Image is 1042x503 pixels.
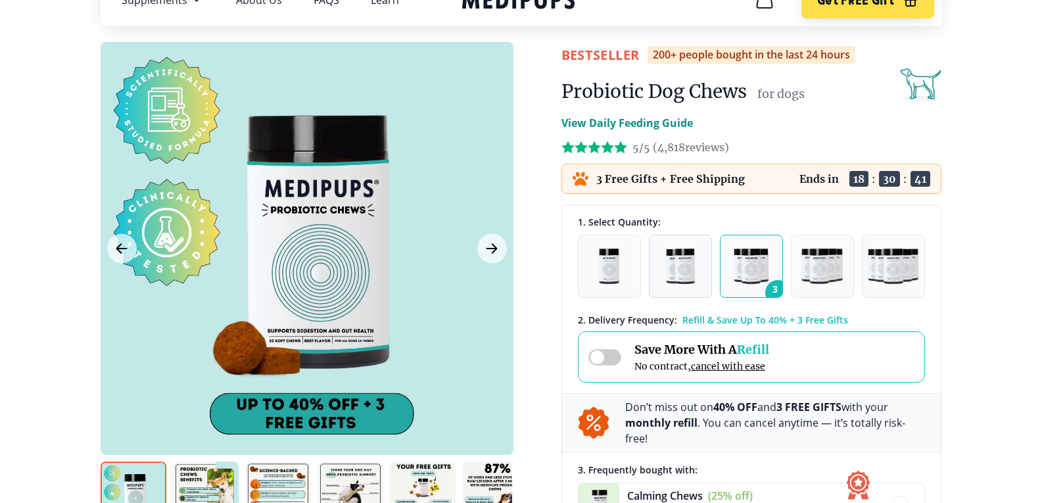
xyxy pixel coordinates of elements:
[765,280,790,305] span: 3
[627,489,703,503] span: Calming Chews
[666,249,695,284] img: Pack of 2 - Natural Dog Supplements
[720,235,783,298] button: 3
[757,86,805,101] span: for dogs
[776,400,841,414] b: 3 FREE GIFTS
[578,464,698,476] span: 3 . Frequently bought with:
[107,234,137,264] button: Previous Image
[799,172,839,185] p: Ends in
[708,489,753,503] span: (25% off)
[801,249,843,284] img: Pack of 4 - Natural Dog Supplements
[561,115,693,131] p: View Daily Feeding Guide
[625,399,925,446] p: Don’t miss out on and with your . You can cancel anytime — it’s totally risk-free!
[682,314,848,326] span: Refill & Save Up To 40% + 3 Free Gifts
[634,342,769,357] span: Save More With A
[903,172,907,185] span: :
[648,46,855,64] div: 200+ people bought in the last 24 hours
[561,46,640,64] span: BestSeller
[578,216,925,228] div: 1. Select Quantity:
[634,360,769,372] span: No contract,
[849,171,868,187] span: 18
[691,360,765,372] span: cancel with ease
[872,172,876,185] span: :
[625,416,698,430] b: monthly refill
[713,400,757,414] b: 40% OFF
[734,249,769,284] img: Pack of 3 - Natural Dog Supplements
[477,234,507,264] button: Next Image
[737,342,769,357] span: Refill
[911,171,930,187] span: 41
[868,249,918,284] img: Pack of 5 - Natural Dog Supplements
[879,171,900,187] span: 30
[578,314,677,326] span: 2 . Delivery Frequency:
[632,141,729,154] span: 5/5 ( 4,818 reviews)
[596,172,745,185] p: 3 Free Gifts + Free Shipping
[599,249,619,284] img: Pack of 1 - Natural Dog Supplements
[561,80,747,103] h1: Probiotic Dog Chews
